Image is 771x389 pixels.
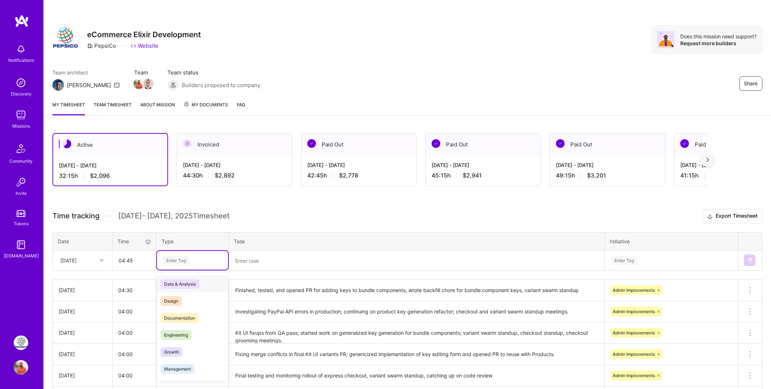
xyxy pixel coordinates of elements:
img: Invoiced [183,139,192,148]
button: Share [739,76,762,91]
div: Enter Tag [163,255,189,266]
input: HH:MM [112,302,156,321]
img: Company Logo [52,25,78,51]
span: Admin Improvements [613,351,655,357]
span: $2,941 [463,172,482,179]
div: Missions [12,122,30,130]
i: icon Download [707,213,713,220]
span: $2,778 [339,172,358,179]
img: Submit [747,257,753,263]
img: discovery [14,76,28,90]
a: Website [130,42,158,50]
div: [DATE] - [DATE] [183,161,286,169]
h3: eCommerce Elixir Development [87,30,201,39]
img: guide book [14,238,28,252]
textarea: Final testing and monitoring rollout of express checkout, variant swarm standup, catching up on c... [230,366,604,386]
div: [DATE] - [DATE] [307,161,411,169]
div: Community [9,157,33,165]
div: Initiative [610,238,733,245]
i: icon Chevron [100,258,103,262]
span: Share [744,80,758,87]
img: Paid Out [307,139,316,148]
th: Date [53,232,112,250]
span: $3,201 [587,172,606,179]
a: Team timesheet [94,101,132,115]
span: Admin Improvements [613,287,655,293]
div: Paid Out [550,133,665,155]
div: Does this mission need support? [680,33,757,40]
div: Enter Tag [611,255,638,266]
div: [PERSON_NAME] [67,81,111,89]
div: PepsiCo [87,42,116,50]
div: Invoiced [177,133,292,155]
a: PepsiCo: eCommerce Elixir Development [12,335,30,350]
a: My timesheet [52,101,85,115]
img: tokens [17,210,25,217]
img: Team Member Avatar [133,78,144,89]
span: [DATE] - [DATE] , 2025 Timesheet [118,211,230,221]
input: HH:MM [112,345,156,364]
th: Type [157,232,229,250]
div: [DATE] - [DATE] [59,162,162,169]
input: HH:MM [113,251,156,270]
div: [DATE] - [DATE] [556,161,659,169]
img: teamwork [14,108,28,122]
div: [DOMAIN_NAME] [4,252,39,260]
span: $2,096 [90,172,110,180]
img: PepsiCo: eCommerce Elixir Development [14,335,28,350]
div: Active [53,134,167,156]
th: Task [229,232,605,250]
img: Avatar [657,31,674,48]
i: icon Mail [114,82,120,88]
div: Discovery [11,90,31,98]
textarea: Finished, tested, and opened PR for adding keys to bundle components, wrote backfill chore for bu... [230,281,604,300]
span: Management [160,364,194,374]
a: Team Member Avatar [134,78,144,90]
img: Paid Out [680,139,689,148]
img: Team Architect [52,79,64,91]
div: Paid Out [426,133,541,155]
div: Tokens [14,220,29,227]
a: About Mission [140,101,175,115]
div: Notifications [8,56,34,64]
a: My Documents [184,101,228,115]
div: 42:45 h [307,172,411,179]
img: bell [14,42,28,56]
input: HH:MM [112,323,156,342]
input: HH:MM [112,281,156,300]
div: [DATE] [60,257,77,264]
div: [DATE] [59,308,106,315]
a: User Avatar [12,360,30,375]
a: FAQ [237,101,245,115]
span: Growth [160,347,183,357]
span: Admin Improvements [613,309,655,314]
div: 45:15 h [432,172,535,179]
div: [DATE] [59,350,106,358]
img: User Avatar [14,360,28,375]
div: 32:15 h [59,172,162,180]
textarea: Investigating PayPal API errors in production; continuing on product key generation refactor; che... [230,302,604,322]
textarea: Fixing merge conflicts in final Kit UI variants PR; genericized implementation of key editing for... [230,345,604,364]
img: Team Member Avatar [143,78,154,89]
div: 44:30 h [183,172,286,179]
i: icon CompanyGray [87,43,93,49]
div: [DATE] [59,372,106,379]
div: Time [117,238,151,245]
img: Paid Out [432,139,440,148]
span: Data & Analysis [160,279,200,289]
span: Team architect [52,69,120,76]
img: Invite [14,175,28,189]
img: Community [12,140,30,157]
img: logo [14,14,29,27]
span: Engineering [160,330,192,340]
textarea: Kit UI fixups from QA pass; started work on generalized key generation for bundle components; var... [230,323,604,343]
img: Paid Out [556,139,565,148]
div: [DATE] [59,329,106,337]
div: 49:15 h [556,172,659,179]
div: Request more builders [680,40,757,47]
span: Design [160,296,182,306]
span: Team [134,69,153,76]
div: Invite [16,189,27,197]
span: Admin Improvements [613,373,655,378]
img: Builders proposed to company [167,79,179,91]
